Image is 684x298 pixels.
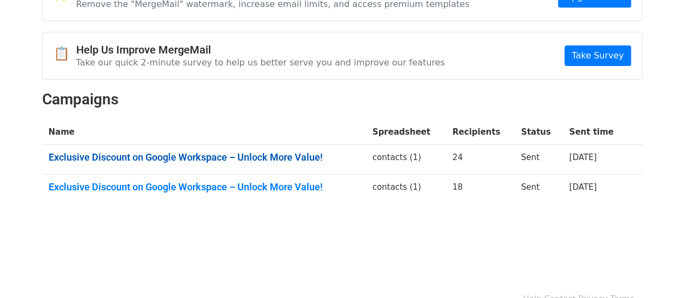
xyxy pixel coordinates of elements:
[76,57,445,68] p: Take our quick 2-minute survey to help us better serve you and improve our features
[515,145,563,175] td: Sent
[49,151,360,163] a: Exclusive Discount on Google Workspace – Unlock More Value!
[630,246,684,298] iframe: Chat Widget
[446,174,515,203] td: 18
[569,153,597,162] a: [DATE]
[565,45,630,66] a: Take Survey
[54,46,76,62] span: 📋
[49,181,360,193] a: Exclusive Discount on Google Workspace – Unlock More Value!
[515,174,563,203] td: Sent
[76,43,445,56] h4: Help Us Improve MergeMail
[366,174,446,203] td: contacts (1)
[366,120,446,145] th: Spreadsheet
[446,120,515,145] th: Recipients
[446,145,515,175] td: 24
[366,145,446,175] td: contacts (1)
[563,120,628,145] th: Sent time
[515,120,563,145] th: Status
[42,90,642,109] h2: Campaigns
[42,120,366,145] th: Name
[569,182,597,192] a: [DATE]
